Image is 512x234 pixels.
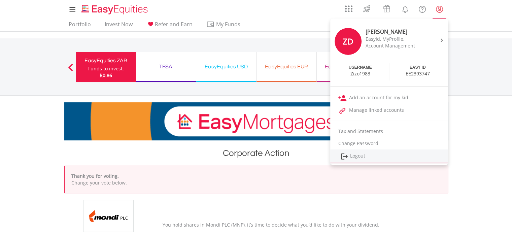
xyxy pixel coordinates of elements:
[71,173,119,179] b: Thank you for voting.
[200,62,252,71] div: EasyEquities USD
[366,28,422,36] div: [PERSON_NAME]
[321,62,373,71] div: EasyEquities GBP
[144,21,195,31] a: Refer and Earn
[71,179,441,186] p: Change your vote below.
[330,20,448,83] a: ZD [PERSON_NAME] EasyId, MyProfile, Account Management USERNAME Zizo1983 EASY ID EE2393747
[330,137,448,149] a: Change Password
[163,222,379,228] span: You hold shares in Mondi PLC (MNP), it’s time to decide what you’d like to do with your dividend.
[410,65,426,70] div: EASY ID
[66,21,94,31] a: Portfolio
[349,65,372,70] div: USERNAME
[330,125,448,137] a: Tax and Statements
[397,2,414,15] a: Notifications
[64,102,448,140] img: EasyMortage Promotion Banner
[64,67,77,74] button: Previous
[64,147,448,162] h1: Corporate Action
[330,104,448,116] a: Manage linked accounts
[431,2,448,16] a: My Profile
[80,4,150,15] img: EasyEquities_Logo.png
[102,21,135,31] a: Invest Now
[361,3,372,14] img: thrive-v2.svg
[366,42,422,49] div: Account Management
[88,65,124,72] div: Funds to invest:
[377,2,397,14] a: Vouchers
[79,2,150,15] a: Home page
[345,5,352,12] img: grid-menu-icon.svg
[83,200,134,232] img: EQU.ZA.MNP.png
[350,70,370,77] div: Zizo1983
[80,56,132,65] div: EasyEquities ZAR
[155,21,193,28] span: Refer and Earn
[381,3,392,14] img: vouchers-v2.svg
[341,2,357,12] a: AppsGrid
[330,92,448,104] a: Add an account for my kid
[140,62,192,71] div: TFSA
[414,2,431,15] a: FAQ's and Support
[206,20,250,29] span: My Funds
[261,62,312,71] div: EasyEquities EUR
[100,72,112,78] span: R0.86
[335,28,362,55] div: ZD
[330,149,448,163] a: Logout
[366,36,422,42] div: EasyId, MyProfile,
[406,70,430,77] div: EE2393747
